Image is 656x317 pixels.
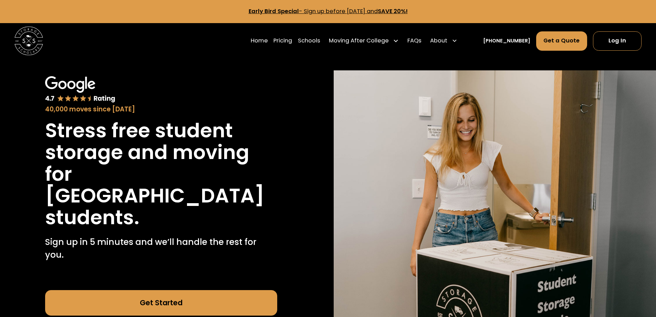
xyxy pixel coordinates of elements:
[407,31,421,51] a: FAQs
[483,37,530,45] a: [PHONE_NUMBER]
[45,207,139,228] h1: students.
[298,31,320,51] a: Schools
[45,105,277,114] div: 40,000 moves since [DATE]
[430,37,447,45] div: About
[45,236,277,261] p: Sign up in 5 minutes and we’ll handle the rest for you.
[45,185,264,207] h1: [GEOGRAPHIC_DATA]
[249,7,299,15] strong: Early Bird Special
[378,7,408,15] strong: SAVE 20%!
[273,31,292,51] a: Pricing
[14,27,43,55] img: Storage Scholars main logo
[593,31,642,51] a: Log In
[45,76,115,103] img: Google 4.7 star rating
[536,31,587,51] a: Get a Quote
[329,37,389,45] div: Moving After College
[45,290,277,316] a: Get Started
[45,120,277,185] h1: Stress free student storage and moving for
[249,7,408,15] a: Early Bird Special- Sign up before [DATE] andSAVE 20%!
[251,31,268,51] a: Home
